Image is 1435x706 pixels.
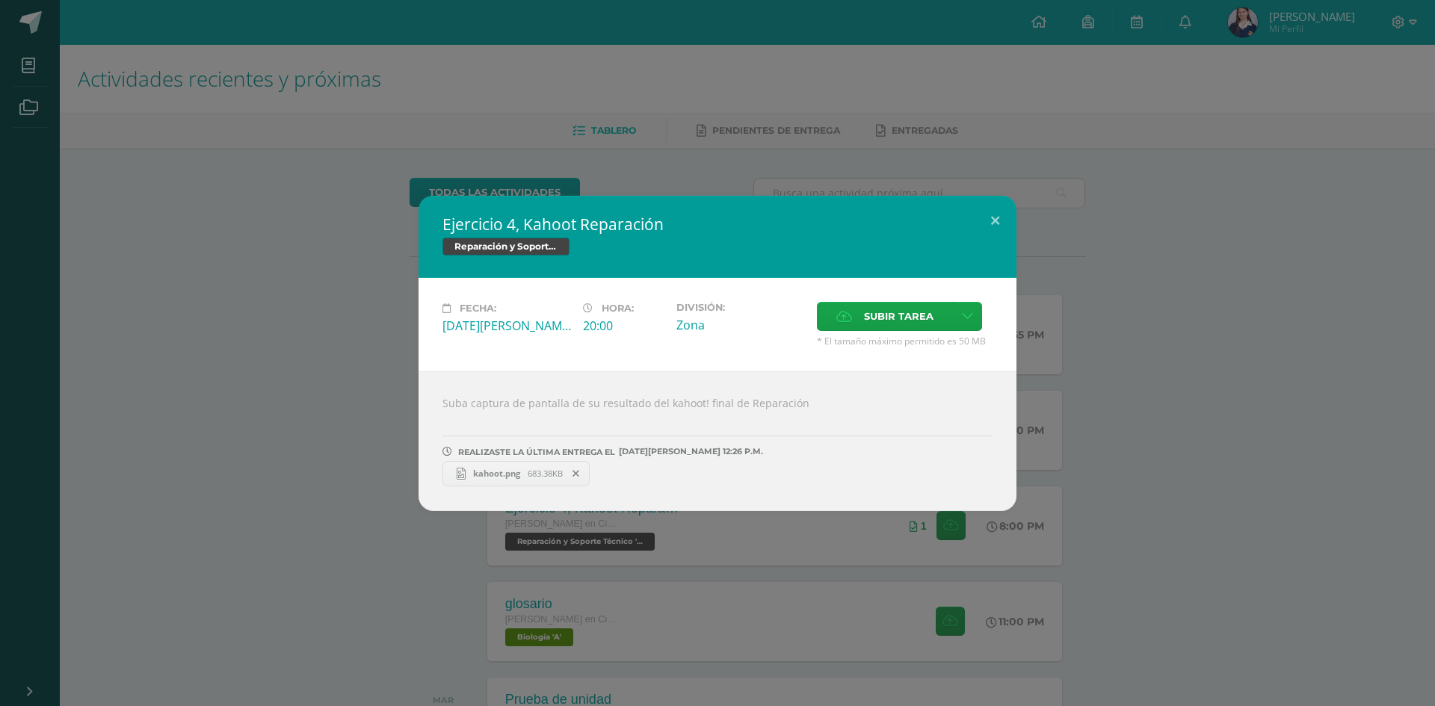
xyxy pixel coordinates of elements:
div: [DATE][PERSON_NAME] [442,318,571,334]
button: Close (Esc) [974,196,1016,247]
a: kahoot.png 683.38KB [442,461,590,486]
span: kahoot.png [466,468,528,479]
span: * El tamaño máximo permitido es 50 MB [817,335,993,347]
span: [DATE][PERSON_NAME] 12:26 P.M. [615,451,763,452]
div: Zona [676,317,805,333]
div: Suba captura de pantalla de su resultado del kahoot! final de Reparación [419,371,1016,511]
span: REALIZASTE LA ÚLTIMA ENTREGA EL [458,447,615,457]
h2: Ejercicio 4, Kahoot Reparación [442,214,993,235]
span: Remover entrega [564,465,589,482]
label: División: [676,302,805,313]
span: 683.38KB [528,468,563,479]
span: Reparación y Soporte Técnico [442,238,570,256]
div: 20:00 [583,318,664,334]
span: Subir tarea [864,303,933,330]
span: Hora: [602,303,634,314]
span: Fecha: [460,303,496,314]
